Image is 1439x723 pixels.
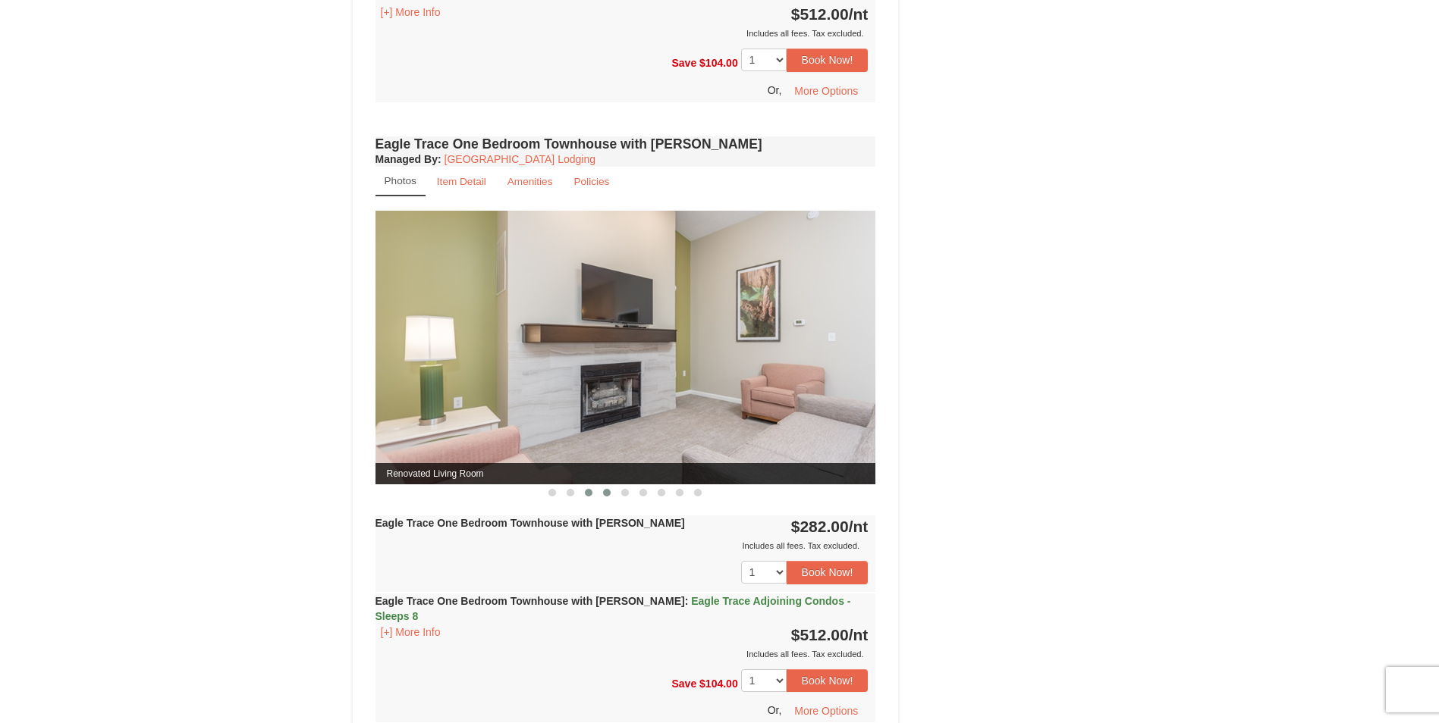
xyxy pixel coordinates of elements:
small: Amenities [507,176,553,187]
h4: Eagle Trace One Bedroom Townhouse with [PERSON_NAME] [375,136,876,152]
span: Eagle Trace Adjoining Condos - Sleeps 8 [375,595,851,622]
button: Book Now! [787,561,869,584]
span: Save [671,677,696,689]
small: Item Detail [437,176,486,187]
a: [GEOGRAPHIC_DATA] Lodging [445,153,595,165]
span: /nt [849,626,869,643]
strong: Eagle Trace One Bedroom Townhouse with [PERSON_NAME] [375,595,851,622]
div: Includes all fees. Tax excluded. [375,538,869,553]
button: [+] More Info [375,4,446,20]
span: $104.00 [699,677,738,689]
a: Photos [375,167,426,196]
strong: : [375,153,441,165]
span: Save [671,57,696,69]
span: Renovated Living Room [375,463,876,484]
span: /nt [849,5,869,23]
button: Book Now! [787,669,869,692]
small: Photos [385,175,416,186]
span: Or, [768,83,782,95]
img: Renovated Living Room [375,211,876,484]
span: : [685,595,689,607]
div: Includes all fees. Tax excluded. [375,26,869,41]
button: More Options [784,80,868,102]
strong: $282.00 [791,518,869,535]
div: Includes all fees. Tax excluded. [375,646,869,662]
small: Policies [573,176,609,187]
strong: Eagle Trace One Bedroom Townhouse with [PERSON_NAME] [375,517,685,529]
span: Managed By [375,153,438,165]
button: More Options [784,700,868,722]
a: Policies [564,167,619,196]
span: Or, [768,704,782,716]
button: [+] More Info [375,624,446,640]
span: /nt [849,518,869,535]
a: Amenities [498,167,563,196]
span: $512.00 [791,5,849,23]
a: Item Detail [427,167,496,196]
span: $512.00 [791,626,849,643]
button: Book Now! [787,49,869,71]
span: $104.00 [699,57,738,69]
